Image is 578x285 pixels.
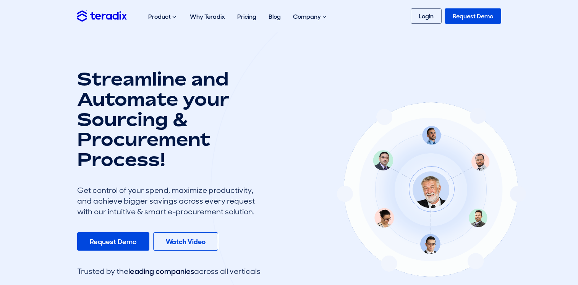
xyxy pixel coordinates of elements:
[77,266,261,277] div: Trusted by the across all verticals
[166,237,206,246] b: Watch Video
[411,8,442,24] a: Login
[142,5,184,29] div: Product
[77,10,127,21] img: Teradix logo
[128,266,194,276] span: leading companies
[287,5,334,29] div: Company
[77,185,261,217] div: Get control of your spend, maximize productivity, and achieve bigger savings across every request...
[445,8,501,24] a: Request Demo
[77,69,261,170] h1: Streamline and Automate your Sourcing & Procurement Process!
[77,232,149,251] a: Request Demo
[231,5,262,29] a: Pricing
[153,232,218,251] a: Watch Video
[262,5,287,29] a: Blog
[184,5,231,29] a: Why Teradix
